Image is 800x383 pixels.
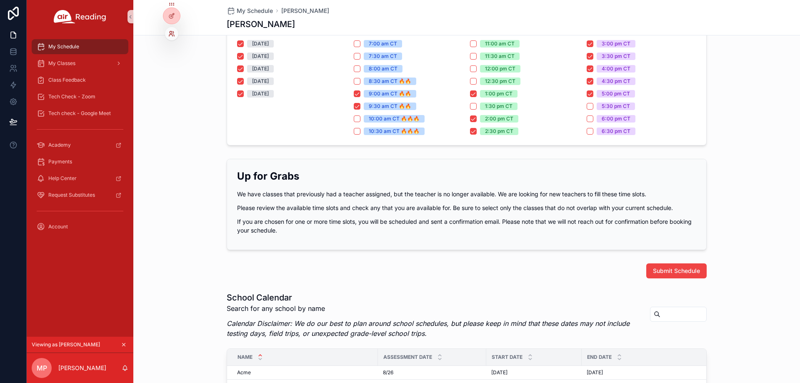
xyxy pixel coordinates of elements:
div: [DATE] [252,53,269,60]
p: Please review the available time slots and check any that you are available for. Be sure to selec... [237,203,696,212]
div: 5:30 pm CT [602,103,630,110]
div: [DATE] [252,78,269,85]
span: [DATE] [491,369,507,376]
span: Account [48,223,68,230]
div: 10:00 am CT 🔥🔥🔥 [369,115,420,123]
div: 1:00 pm CT [485,90,512,98]
div: 12:00 pm CT [485,65,515,73]
a: My Schedule [227,7,273,15]
span: Name [237,354,252,360]
h1: School Calendar [227,292,643,303]
div: 10:30 am CT 🔥🔥🔥 [369,128,420,135]
div: 3:30 pm CT [602,53,630,60]
a: Help Center [32,171,128,186]
div: 3:00 pm CT [602,40,630,48]
span: Viewing as [PERSON_NAME] [32,341,100,348]
div: [DATE] [252,40,269,48]
span: Request Substitutes [48,192,95,198]
a: Payments [32,154,128,169]
div: 4:30 pm CT [602,78,630,85]
div: 4:00 pm CT [602,65,630,73]
button: Submit Schedule [646,263,707,278]
div: 9:30 am CT 🔥🔥 [369,103,411,110]
div: 1:30 pm CT [485,103,512,110]
span: Acme [237,369,251,376]
div: 6:30 pm CT [602,128,630,135]
div: 11:00 am CT [485,40,515,48]
span: My Schedule [237,7,273,15]
a: Tech Check - Zoom [32,89,128,104]
h1: [PERSON_NAME] [227,18,295,30]
span: Help Center [48,175,77,182]
div: 7:30 am CT [369,53,397,60]
div: 5:00 pm CT [602,90,630,98]
div: [DATE] [252,90,269,98]
div: 7:00 am CT [369,40,397,48]
a: [PERSON_NAME] [281,7,329,15]
div: 2:30 pm CT [485,128,513,135]
p: We have classes that previously had a teacher assigned, but the teacher is no longer available. W... [237,190,696,198]
span: Class Feedback [48,77,86,83]
div: 6:00 pm CT [602,115,630,123]
a: My Classes [32,56,128,71]
div: scrollable content [27,33,133,245]
a: Academy [32,138,128,153]
div: 9:00 am CT 🔥🔥 [369,90,411,98]
img: App logo [54,10,106,23]
span: Submit Schedule [653,267,700,275]
span: [DATE] [587,369,603,376]
span: Tech Check - Zoom [48,93,95,100]
h2: Up for Grabs [237,169,696,183]
span: 8/26 [383,369,393,376]
p: If you are chosen for one or more time slots, you will be scheduled and sent a confirmation email... [237,217,696,235]
span: MP [37,363,47,373]
div: 11:30 am CT [485,53,515,60]
div: 8:00 am CT [369,65,397,73]
span: Assessment Date [383,354,432,360]
p: [PERSON_NAME] [58,364,106,372]
span: My Schedule [48,43,79,50]
a: Request Substitutes [32,188,128,203]
p: Search for any school by name [227,303,643,313]
span: End Date [587,354,612,360]
div: 12:30 pm CT [485,78,515,85]
a: Tech check - Google Meet [32,106,128,121]
div: 8:30 am CT 🔥🔥 [369,78,411,85]
span: Start Date [492,354,522,360]
span: My Classes [48,60,75,67]
span: Academy [48,142,71,148]
a: Account [32,219,128,234]
span: Tech check - Google Meet [48,110,111,117]
div: [DATE] [252,65,269,73]
a: Class Feedback [32,73,128,88]
span: Payments [48,158,72,165]
a: My Schedule [32,39,128,54]
em: Calendar Disclaimer: We do our best to plan around school schedules, but please keep in mind that... [227,319,630,338]
div: 2:00 pm CT [485,115,513,123]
